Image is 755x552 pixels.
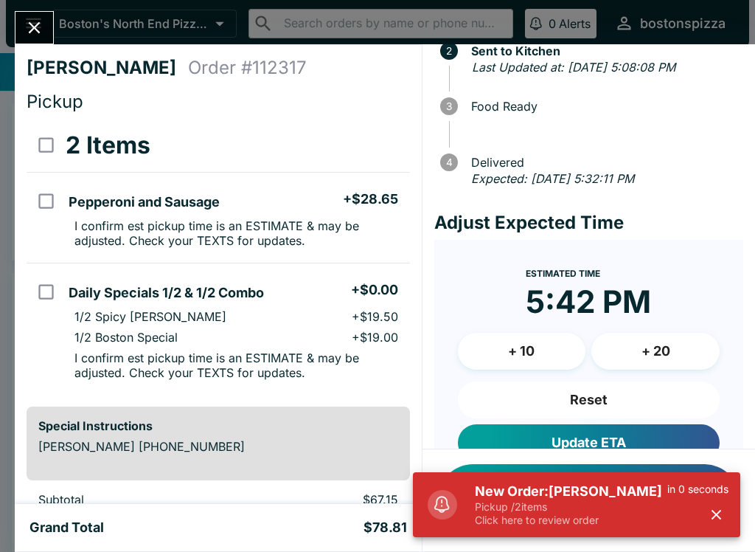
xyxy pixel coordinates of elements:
[352,330,398,345] p: + $19.00
[74,309,226,324] p: 1/2 Spicy [PERSON_NAME]
[27,119,410,395] table: orders table
[38,492,237,507] p: Subtotal
[464,156,743,169] span: Delivered
[29,519,104,537] h5: Grand Total
[74,330,178,345] p: 1/2 Boston Special
[458,382,720,418] button: Reset
[475,500,667,514] p: Pickup / 2 items
[445,156,452,168] text: 4
[475,514,667,527] p: Click here to review order
[446,45,452,57] text: 2
[343,190,398,208] h5: + $28.65
[667,483,728,496] p: in 0 seconds
[261,492,398,507] p: $67.15
[526,268,600,279] span: Estimated Time
[188,57,307,79] h4: Order # 112317
[434,212,743,234] h4: Adjust Expected Time
[437,464,740,537] button: Notify Customer Food is Ready
[526,283,651,321] time: 5:42 PM
[352,309,398,324] p: + $19.50
[458,333,586,370] button: + 10
[351,281,398,299] h5: + $0.00
[475,483,667,500] h5: New Order: [PERSON_NAME]
[464,100,743,113] span: Food Ready
[471,171,634,186] em: Expected: [DATE] 5:32:11 PM
[27,91,83,112] span: Pickup
[66,131,150,160] h3: 2 Items
[38,418,398,433] h6: Special Instructions
[69,284,264,302] h5: Daily Specials 1/2 & 1/2 Combo
[458,424,720,461] button: Update ETA
[446,100,452,112] text: 3
[69,193,220,211] h5: Pepperoni and Sausage
[591,333,720,370] button: + 20
[38,439,398,454] p: [PERSON_NAME] [PHONE_NUMBER]
[15,12,53,44] button: Close
[74,218,397,248] p: I confirm est pickup time is an ESTIMATE & may be adjusted. Check your TEXTS for updates.
[464,44,743,58] span: Sent to Kitchen
[472,60,675,75] em: Last Updated at: [DATE] 5:08:08 PM
[363,519,407,537] h5: $78.81
[74,351,397,380] p: I confirm est pickup time is an ESTIMATE & may be adjusted. Check your TEXTS for updates.
[27,57,188,79] h4: [PERSON_NAME]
